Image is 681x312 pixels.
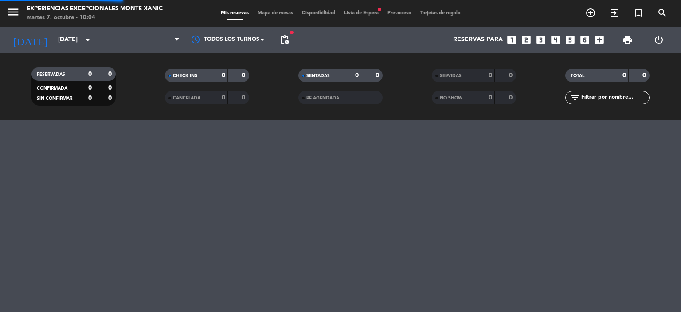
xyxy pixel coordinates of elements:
[297,11,340,16] span: Disponibilidad
[82,35,93,45] i: arrow_drop_down
[253,11,297,16] span: Mapa de mesas
[521,34,532,46] i: looks_two
[37,72,65,77] span: RESERVADAS
[7,5,20,22] button: menu
[222,72,225,79] strong: 0
[88,71,92,77] strong: 0
[642,72,648,79] strong: 0
[650,5,674,20] span: BUSCAR
[173,96,200,100] span: CANCELADA
[306,74,330,78] span: SENTADAS
[108,71,113,77] strong: 0
[306,96,339,100] span: RE AGENDADA
[279,35,290,45] span: pending_actions
[440,96,462,100] span: NO SHOW
[453,36,503,43] span: Reservas para
[27,4,163,13] div: Experiencias Excepcionales Monte Xanic
[37,86,67,91] span: CONFIRMADA
[579,34,591,46] i: looks_6
[622,72,626,79] strong: 0
[643,27,674,53] div: LOG OUT
[37,96,72,101] span: SIN CONFIRMAR
[440,74,462,78] span: SERVIDAS
[654,35,664,45] i: power_settings_new
[377,7,382,12] span: fiber_manual_record
[173,74,197,78] span: CHECK INS
[509,72,514,79] strong: 0
[571,74,584,78] span: TOTAL
[579,5,603,20] span: RESERVAR MESA
[242,95,247,101] strong: 0
[355,72,359,79] strong: 0
[289,30,294,35] span: fiber_manual_record
[222,95,225,101] strong: 0
[376,72,381,79] strong: 0
[622,35,633,45] span: print
[7,5,20,19] i: menu
[88,95,92,101] strong: 0
[383,11,416,16] span: Pre-acceso
[570,92,580,103] i: filter_list
[509,95,514,101] strong: 0
[506,34,517,46] i: looks_one
[633,8,644,18] i: turned_in_not
[88,85,92,91] strong: 0
[489,95,492,101] strong: 0
[550,34,561,46] i: looks_4
[626,5,650,20] span: Reserva especial
[657,8,668,18] i: search
[108,85,113,91] strong: 0
[594,34,605,46] i: add_box
[416,11,465,16] span: Tarjetas de regalo
[564,34,576,46] i: looks_5
[609,8,620,18] i: exit_to_app
[216,11,253,16] span: Mis reservas
[340,11,383,16] span: Lista de Espera
[585,8,596,18] i: add_circle_outline
[27,13,163,22] div: martes 7. octubre - 10:04
[489,72,492,79] strong: 0
[7,30,54,50] i: [DATE]
[242,72,247,79] strong: 0
[580,93,649,103] input: Filtrar por nombre...
[535,34,547,46] i: looks_3
[603,5,626,20] span: WALK IN
[108,95,113,101] strong: 0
